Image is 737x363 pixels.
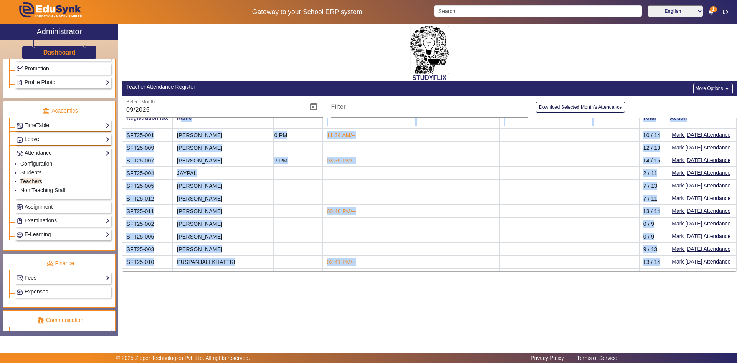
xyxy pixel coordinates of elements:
mat-cell: 10 / 14 [639,129,665,141]
input: Search [434,5,642,17]
span: Assignment [25,204,53,210]
mat-cell: [PERSON_NAME] [173,217,274,230]
h2: STUDYFLIX [122,74,737,81]
span: 1 [710,6,717,12]
mat-cell: SFT25-002 [122,217,173,230]
mat-cell: [PERSON_NAME] [173,205,274,217]
mat-header-cell: Total [639,107,665,129]
span: Promotion [25,65,49,71]
th: 14 (Sun) [234,107,322,129]
a: Promotion [17,64,110,73]
mat-cell: SFT25-007 [122,154,173,167]
img: 2da83ddf-6089-4dce-a9e2-416746467bdd [410,26,449,74]
mat-cell: [PERSON_NAME] [173,141,274,154]
mat-cell: 7 / 11 [639,192,665,205]
span: 02:41 PM/-- [327,259,356,265]
mat-cell: SFT25-001 [122,129,173,141]
mat-header-cell: Registration No. [122,107,173,129]
mat-cell: 7 / 13 [639,179,665,192]
p: © 2025 Zipper Technologies Pvt. Ltd. All rights reserved. [116,354,250,362]
div: Teacher Attendance Register [126,83,425,91]
mat-cell: [PERSON_NAME] [173,154,274,167]
mat-cell: SFT25-006 [122,230,173,243]
p: Finance [9,259,111,267]
button: Mark [DATE] Attendance [671,194,731,203]
a: Expenses [17,287,110,296]
img: communication.png [37,317,44,324]
img: finance.png [46,260,53,267]
a: Assignment [17,202,110,211]
img: Assignments.png [17,204,23,210]
a: Non Teaching Staff [20,187,66,193]
mat-cell: SFT25-011 [122,205,173,217]
mat-cell: SFT25-009 [122,141,173,154]
button: Mark [DATE] Attendance [671,219,731,229]
mat-label: Filter [331,103,346,110]
a: Teachers [20,178,42,184]
p: Communication [9,316,111,324]
a: Dashboard [43,48,76,56]
button: Mark [DATE] Attendance [671,143,731,152]
mat-cell: 9 / 13 [639,243,665,255]
th: 17 (Wed) [499,107,588,129]
span: 03:35 PM/-- [327,157,356,164]
mat-label: Select Month [126,99,155,104]
a: Terms of Service [573,353,621,363]
mat-cell: JAYPAL [173,167,274,179]
mat-cell: 13 / 14 [639,255,665,268]
button: Mark [DATE] Attendance [671,257,731,267]
mat-cell: [PERSON_NAME] [173,243,274,255]
span: 11:34 AM/-- [327,132,355,138]
button: Mark [DATE] Attendance [671,244,731,254]
h3: Dashboard [43,49,76,56]
mat-cell: SFT25-003 [122,243,173,255]
button: Download Selected Month's Attendance [536,102,625,112]
button: Open calendar [304,98,323,116]
mat-cell: SFT25-008 [122,268,173,280]
mat-cell: SFT25-012 [122,192,173,205]
button: Mark [DATE] Attendance [671,130,731,140]
mat-header-cell: Name [173,107,274,129]
button: Mark [DATE] Attendance [671,270,731,279]
mat-icon: arrow_drop_down [723,85,731,93]
h5: Gateway to your School ERP system [188,8,426,16]
mat-cell: SFT25-005 [122,179,173,192]
mat-cell: 14 / 15 [639,268,665,280]
a: Configuration [20,161,52,167]
mat-cell: 12 / 13 [639,141,665,154]
button: Mark [DATE] Attendance [671,168,731,178]
mat-cell: [PERSON_NAME] [173,230,274,243]
a: Students [20,169,41,176]
mat-cell: [PERSON_NAME] [173,129,274,141]
img: Branchoperations.png [17,66,23,71]
h2: Administrator [37,27,82,36]
button: Mark [DATE] Attendance [671,181,731,191]
img: academic.png [43,108,50,114]
mat-header-cell: Action [666,107,737,129]
mat-cell: SFT25-004 [122,167,173,179]
mat-cell: 0 / 9 [639,230,665,243]
mat-cell: 13 / 14 [639,205,665,217]
p: Academics [9,107,111,115]
mat-cell: [PERSON_NAME] [PERSON_NAME] [173,268,274,280]
th: 16 (Tue) [411,107,499,129]
th: 18 (Thu) [588,107,676,129]
mat-cell: [PERSON_NAME] [173,192,274,205]
button: Mark [DATE] Attendance [671,206,731,216]
a: Administrator [0,24,118,40]
mat-cell: 14 / 15 [639,154,665,167]
th: 15 (Mon) [322,107,411,129]
span: 03:46 PM/-- [327,208,356,214]
button: Mark [DATE] Attendance [671,156,731,165]
mat-cell: [PERSON_NAME] [173,179,274,192]
mat-cell: 2 / 11 [639,167,665,179]
a: Privacy Policy [527,353,568,363]
button: Mark [DATE] Attendance [671,232,731,241]
mat-cell: SFT25-010 [122,255,173,268]
mat-cell: PUSPANJALI KHATTRI [173,255,274,268]
img: Payroll.png [17,289,23,295]
button: More Options [693,83,732,94]
span: Expenses [25,288,48,295]
mat-cell: 0 / 9 [639,217,665,230]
